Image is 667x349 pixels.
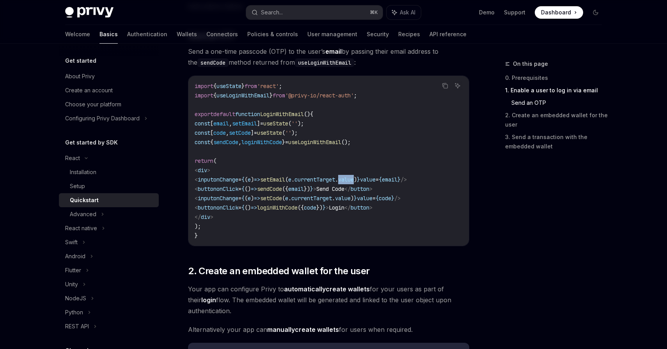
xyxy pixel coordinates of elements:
[229,120,232,127] span: ,
[65,294,86,303] div: NodeJS
[335,176,338,183] span: .
[298,204,304,211] span: ({
[373,195,376,202] span: =
[354,92,357,99] span: ;
[284,285,370,293] a: automaticallycreate wallets
[245,204,251,211] span: ()
[267,326,339,334] a: manuallycreate wallets
[284,285,326,293] strong: automatically
[195,83,213,90] span: import
[245,83,257,90] span: from
[370,9,378,16] span: ⌘ K
[65,138,118,147] h5: Get started by SDK
[351,204,369,211] span: button
[260,195,282,202] span: setCode
[369,185,373,192] span: >
[213,120,229,127] span: email
[238,185,241,192] span: =
[351,195,354,202] span: )
[341,139,351,146] span: ();
[65,56,96,65] h5: Get started
[59,165,159,179] a: Installation
[357,176,360,183] span: }
[59,179,159,193] a: Setup
[254,195,260,202] span: =>
[59,83,159,97] a: Create an account
[367,25,389,44] a: Security
[188,46,469,68] span: Send a one-time passcode (OTP) to the user’s by passing their email address to the method returne...
[251,129,254,136] span: ]
[198,167,207,174] span: div
[452,81,463,91] button: Ask AI
[232,120,257,127] span: setEmail
[310,185,313,192] span: }
[210,120,213,127] span: [
[440,81,450,91] button: Copy the contents from the code block
[257,185,282,192] span: sendCode
[304,111,310,118] span: ()
[195,157,213,164] span: return
[197,58,229,67] code: sendCode
[245,176,248,183] span: (
[351,185,369,192] span: button
[195,167,198,174] span: <
[400,9,415,16] span: Ask AI
[288,185,304,192] span: email
[59,193,159,207] a: Quickstart
[295,58,354,67] code: useLoginWithEmail
[310,111,313,118] span: {
[241,139,282,146] span: loginWithCode
[505,109,608,131] a: 2. Create an embedded wallet for the user
[210,129,213,136] span: [
[282,139,285,146] span: }
[195,92,213,99] span: import
[195,195,198,202] span: <
[238,195,241,202] span: =
[206,25,238,44] a: Connectors
[288,195,291,202] span: .
[246,5,383,19] button: Search...⌘K
[479,9,495,16] a: Demo
[332,195,335,202] span: .
[379,176,382,183] span: {
[291,176,294,183] span: .
[316,185,344,192] span: Send Code
[247,25,298,44] a: Policies & controls
[195,232,198,239] span: }
[387,5,421,19] button: Ask AI
[188,265,369,277] span: 2. Create an embedded wallet for the user
[65,7,114,18] img: dark logo
[513,59,548,69] span: On this page
[369,204,373,211] span: >
[195,185,198,192] span: <
[195,204,198,211] span: <
[248,176,251,183] span: e
[210,139,213,146] span: {
[376,176,379,183] span: =
[273,92,285,99] span: from
[288,176,291,183] span: e
[589,6,602,19] button: Toggle dark mode
[216,83,241,90] span: useState
[307,25,357,44] a: User management
[260,176,285,183] span: setEmail
[344,185,351,192] span: </
[213,92,216,99] span: {
[226,129,229,136] span: ,
[401,176,407,183] span: />
[65,266,81,275] div: Flutter
[326,204,329,211] span: >
[316,204,323,211] span: })
[325,48,342,55] strong: email
[59,97,159,111] a: Choose your platform
[195,120,210,127] span: const
[291,120,298,127] span: ''
[195,213,201,220] span: </
[213,111,235,118] span: default
[304,204,316,211] span: code
[504,9,525,16] a: Support
[260,111,304,118] span: LoginWithEmail
[323,204,326,211] span: }
[70,182,85,191] div: Setup
[201,296,216,304] strong: login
